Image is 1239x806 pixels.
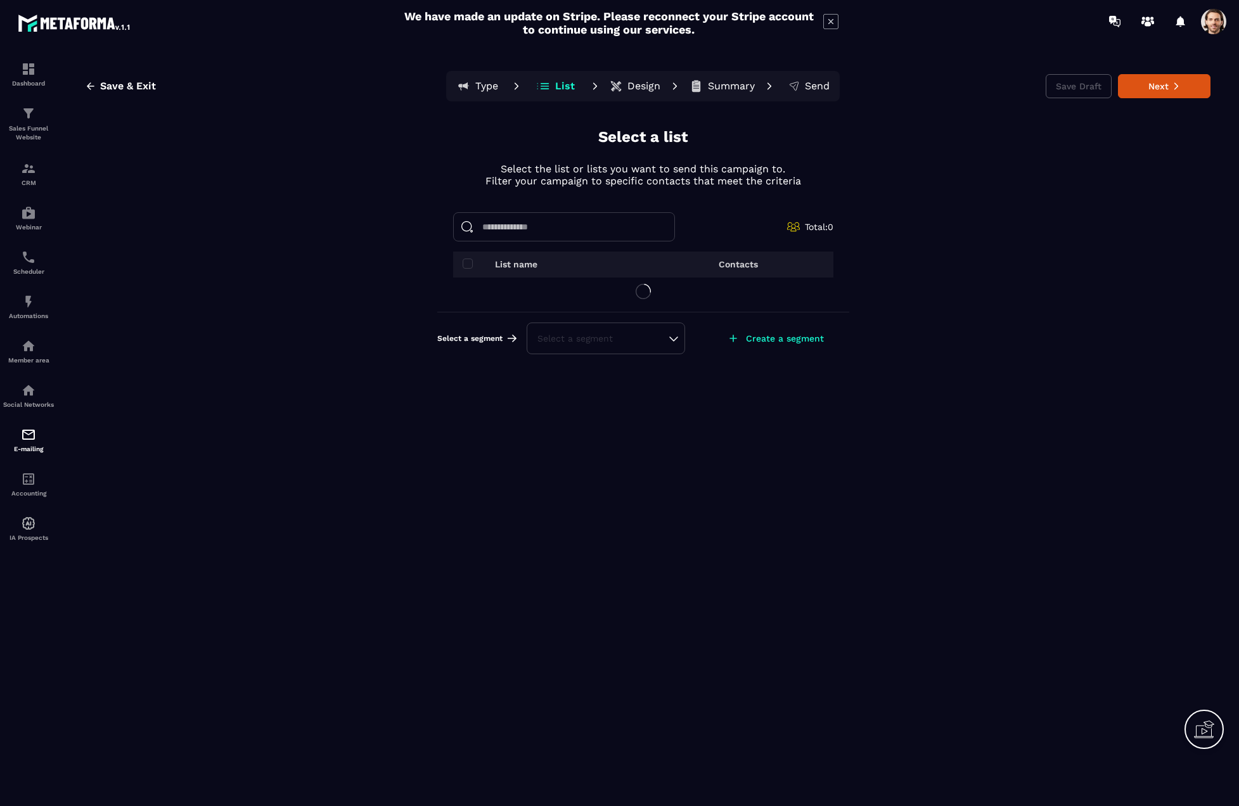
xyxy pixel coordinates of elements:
[495,259,537,269] p: List name
[527,74,584,99] button: List
[3,179,54,186] p: CRM
[100,80,156,93] span: Save & Exit
[485,175,801,187] p: Filter your campaign to specific contacts that meet the criteria
[449,74,506,99] button: Type
[21,106,36,121] img: formation
[3,445,54,452] p: E-mailing
[3,151,54,196] a: formationformationCRM
[686,74,759,99] button: Summary
[3,401,54,408] p: Social Networks
[627,80,660,93] p: Design
[21,516,36,531] img: automations
[746,333,824,343] p: Create a segment
[21,205,36,221] img: automations
[805,80,830,93] p: Send
[3,534,54,541] p: IA Prospects
[3,418,54,462] a: emailemailE-mailing
[437,333,503,343] span: Select a segment
[475,80,498,93] p: Type
[3,124,54,142] p: Sales Funnel Website
[555,80,575,93] p: List
[21,250,36,265] img: scheduler
[3,80,54,87] p: Dashboard
[401,10,817,36] h2: We have made an update on Stripe. Please reconnect your Stripe account to continue using our serv...
[21,161,36,176] img: formation
[3,312,54,319] p: Automations
[3,285,54,329] a: automationsautomationsAutomations
[21,383,36,398] img: social-network
[606,74,664,99] button: Design
[21,294,36,309] img: automations
[3,96,54,151] a: formationformationSales Funnel Website
[3,462,54,506] a: accountantaccountantAccounting
[805,222,833,232] span: Total: 0
[3,240,54,285] a: schedulerschedulerScheduler
[485,163,801,175] p: Select the list or lists you want to send this campaign to.
[598,127,688,148] p: Select a list
[780,74,837,99] button: Send
[3,268,54,275] p: Scheduler
[21,471,36,487] img: accountant
[3,196,54,240] a: automationsautomationsWebinar
[21,338,36,354] img: automations
[3,373,54,418] a: social-networksocial-networkSocial Networks
[21,61,36,77] img: formation
[1118,74,1210,98] button: Next
[3,224,54,231] p: Webinar
[3,490,54,497] p: Accounting
[719,259,758,269] p: Contacts
[3,329,54,373] a: automationsautomationsMember area
[21,427,36,442] img: email
[3,52,54,96] a: formationformationDashboard
[3,357,54,364] p: Member area
[18,11,132,34] img: logo
[708,80,755,93] p: Summary
[75,75,165,98] button: Save & Exit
